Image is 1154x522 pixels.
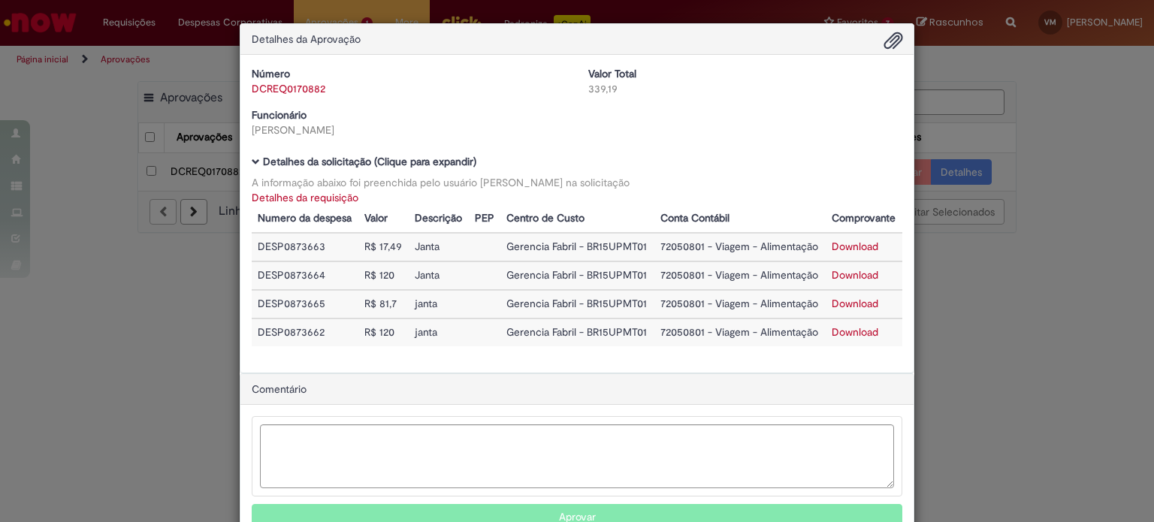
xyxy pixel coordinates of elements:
[252,205,358,233] th: Numero da despesa
[469,205,500,233] th: PEP
[409,261,469,290] td: Janta
[252,318,358,346] td: DESP0873662
[500,261,654,290] td: Gerencia Fabril - BR15UPMT01
[832,297,878,310] a: Download
[654,205,826,233] th: Conta Contábil
[409,290,469,318] td: janta
[252,382,307,396] span: Comentário
[252,82,325,95] a: DCREQ0170882
[252,290,358,318] td: DESP0873665
[832,268,878,282] a: Download
[252,122,566,137] div: [PERSON_NAME]
[588,81,902,96] div: 339,19
[358,205,409,233] th: Valor
[654,290,826,318] td: 72050801 - Viagem - Alimentação
[409,318,469,346] td: janta
[252,233,358,261] td: DESP0873663
[409,233,469,261] td: Janta
[654,318,826,346] td: 72050801 - Viagem - Alimentação
[252,32,361,46] span: Detalhes da Aprovação
[588,67,636,80] b: Valor Total
[358,261,409,290] td: R$ 120
[263,155,476,168] b: Detalhes da solicitação (Clique para expandir)
[358,290,409,318] td: R$ 81,7
[654,261,826,290] td: 72050801 - Viagem - Alimentação
[358,318,409,346] td: R$ 120
[252,108,307,122] b: Funcionário
[252,191,358,204] a: Detalhes da requisição
[252,261,358,290] td: DESP0873664
[252,175,902,190] div: A informação abaixo foi preenchida pelo usuário [PERSON_NAME] na solicitação
[252,156,902,167] h5: Detalhes da solicitação (Clique para expandir)
[409,205,469,233] th: Descrição
[500,233,654,261] td: Gerencia Fabril - BR15UPMT01
[832,325,878,339] a: Download
[358,233,409,261] td: R$ 17,49
[500,318,654,346] td: Gerencia Fabril - BR15UPMT01
[826,205,902,233] th: Comprovante
[654,233,826,261] td: 72050801 - Viagem - Alimentação
[832,240,878,253] a: Download
[500,290,654,318] td: Gerencia Fabril - BR15UPMT01
[252,67,290,80] b: Número
[500,205,654,233] th: Centro de Custo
